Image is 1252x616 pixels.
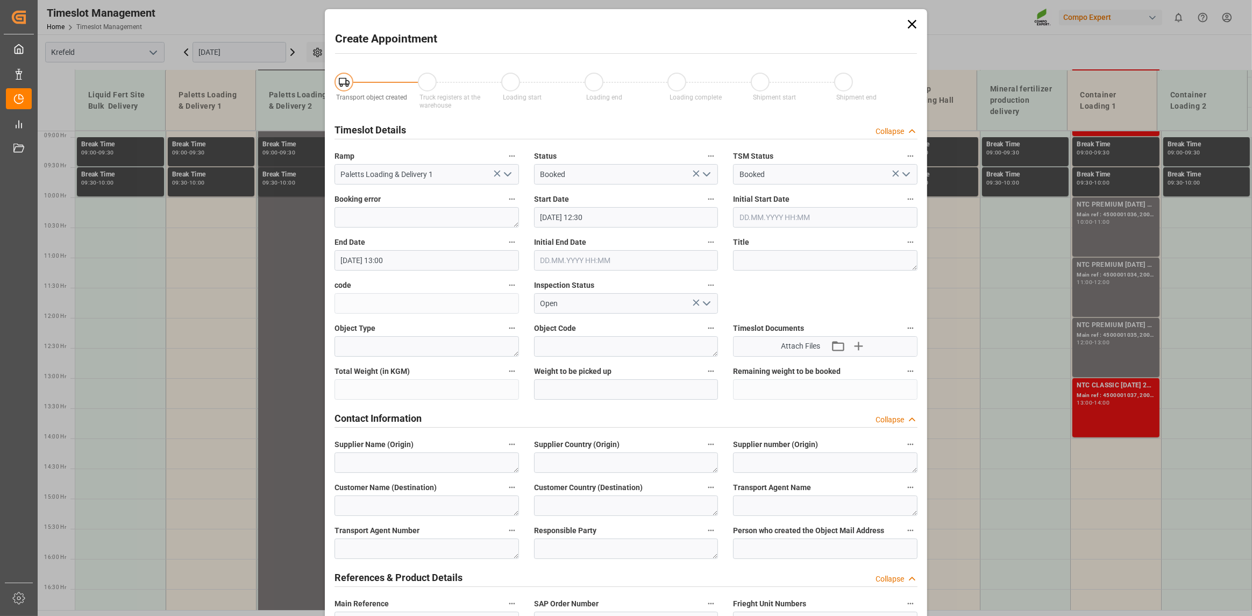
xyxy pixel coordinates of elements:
span: Remaining weight to be booked [733,366,841,377]
span: Total Weight (in KGM) [335,366,410,377]
div: Collapse [876,573,904,585]
h2: Timeslot Details [335,123,406,137]
button: code [505,278,519,292]
button: Main Reference [505,597,519,611]
input: Type to search/select [534,164,719,185]
div: Collapse [876,414,904,426]
button: Status [704,149,718,163]
span: Weight to be picked up [534,366,611,377]
span: Object Type [335,323,375,334]
span: Supplier number (Origin) [733,439,818,450]
span: Loading complete [670,94,722,101]
span: Initial End Date [534,237,586,248]
button: End Date [505,235,519,249]
h2: Create Appointment [335,31,437,48]
span: Responsible Party [534,525,596,536]
span: Loading end [586,94,622,101]
span: Supplier Country (Origin) [534,439,620,450]
input: DD.MM.YYYY HH:MM [534,250,719,271]
button: Supplier number (Origin) [904,437,917,451]
span: Customer Country (Destination) [534,482,643,493]
span: Attach Files [781,341,820,352]
button: Transport Agent Name [904,480,917,494]
span: TSM Status [733,151,773,162]
span: Truck registers at the warehouse [419,94,480,109]
button: Transport Agent Number [505,523,519,537]
button: TSM Status [904,149,917,163]
h2: References & Product Details [335,570,463,585]
span: Supplier Name (Origin) [335,439,414,450]
span: Initial Start Date [733,194,789,205]
input: DD.MM.YYYY HH:MM [534,207,719,228]
button: Person who created the Object Mail Address [904,523,917,537]
span: Transport object created [337,94,408,101]
button: Object Code [704,321,718,335]
button: Start Date [704,192,718,206]
button: Supplier Country (Origin) [704,437,718,451]
button: Supplier Name (Origin) [505,437,519,451]
button: Total Weight (in KGM) [505,364,519,378]
span: Ramp [335,151,354,162]
button: Ramp [505,149,519,163]
span: Shipment start [753,94,796,101]
button: open menu [897,166,913,183]
button: Object Type [505,321,519,335]
button: open menu [698,295,714,312]
button: Inspection Status [704,278,718,292]
span: End Date [335,237,365,248]
button: Weight to be picked up [704,364,718,378]
button: open menu [698,166,714,183]
span: Frieght Unit Numbers [733,598,806,610]
span: Main Reference [335,598,389,610]
span: Transport Agent Name [733,482,811,493]
span: Title [733,237,749,248]
button: Booking error [505,192,519,206]
span: Status [534,151,557,162]
button: open menu [499,166,515,183]
span: Customer Name (Destination) [335,482,437,493]
button: Customer Country (Destination) [704,480,718,494]
span: Booking error [335,194,381,205]
button: Responsible Party [704,523,718,537]
span: Timeslot Documents [733,323,804,334]
button: Customer Name (Destination) [505,480,519,494]
span: Transport Agent Number [335,525,419,536]
h2: Contact Information [335,411,422,426]
span: Person who created the Object Mail Address [733,525,884,536]
span: Start Date [534,194,569,205]
button: Initial Start Date [904,192,917,206]
span: code [335,280,351,291]
button: Timeslot Documents [904,321,917,335]
button: SAP Order Number [704,597,718,611]
span: Shipment end [836,94,877,101]
div: Collapse [876,126,904,137]
button: Frieght Unit Numbers [904,597,917,611]
input: DD.MM.YYYY HH:MM [733,207,917,228]
button: Remaining weight to be booked [904,364,917,378]
button: Title [904,235,917,249]
span: Loading start [503,94,542,101]
span: Inspection Status [534,280,594,291]
input: Type to search/select [335,164,519,185]
span: Object Code [534,323,576,334]
input: DD.MM.YYYY HH:MM [335,250,519,271]
button: Initial End Date [704,235,718,249]
span: SAP Order Number [534,598,599,610]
